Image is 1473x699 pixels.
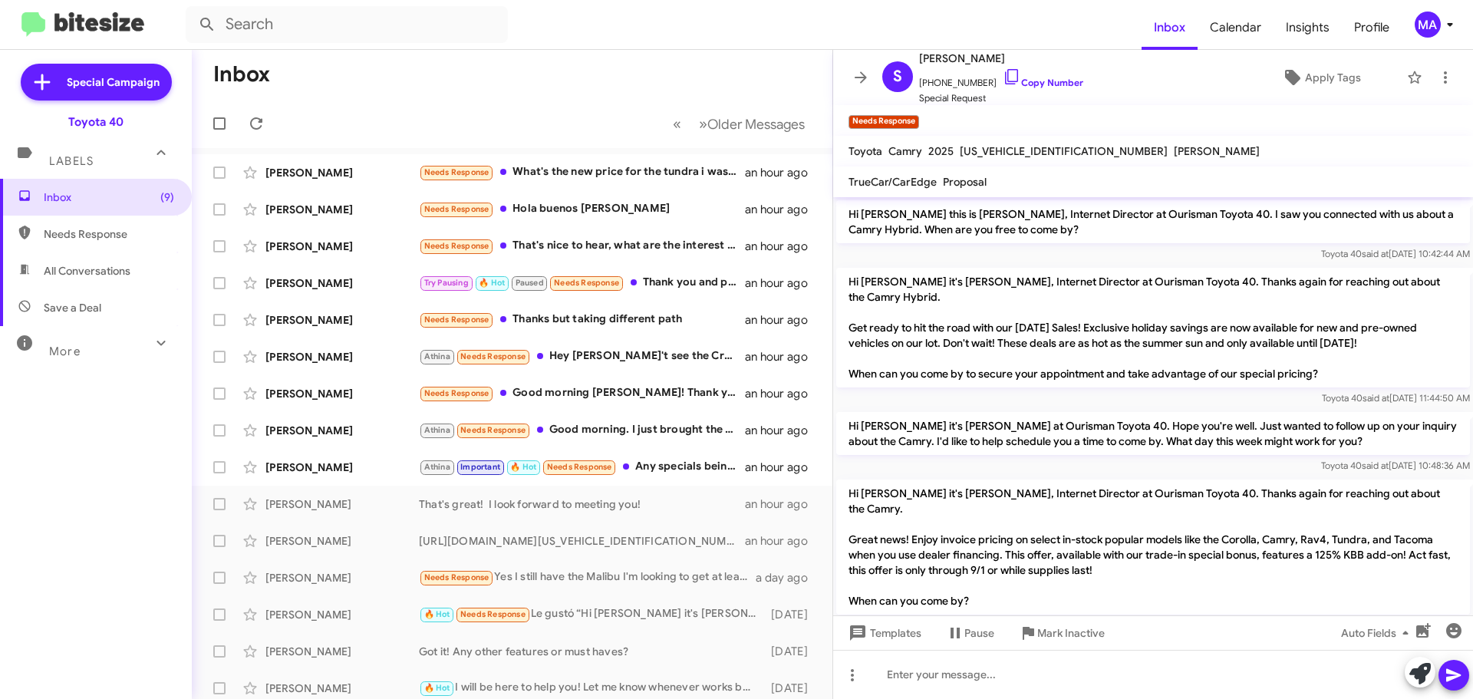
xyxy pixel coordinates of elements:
[419,384,745,402] div: Good morning [PERSON_NAME]! Thank you for reaching out. My wife and I have decided to delay our n...
[707,116,805,133] span: Older Messages
[160,190,174,205] span: (9)
[1305,64,1361,91] span: Apply Tags
[424,388,489,398] span: Needs Response
[424,278,469,288] span: Try Pausing
[836,412,1470,455] p: Hi [PERSON_NAME] it's [PERSON_NAME] at Ourisman Toyota 40. Hope you're well. Just wanted to follo...
[265,423,419,438] div: [PERSON_NAME]
[265,644,419,659] div: [PERSON_NAME]
[1415,12,1441,38] div: MA
[265,165,419,180] div: [PERSON_NAME]
[460,462,500,472] span: Important
[419,679,763,697] div: I will be here to help you! Let me know whenever works best for you
[265,349,419,364] div: [PERSON_NAME]
[265,570,419,585] div: [PERSON_NAME]
[44,263,130,279] span: All Conversations
[745,496,820,512] div: an hour ago
[1341,619,1415,647] span: Auto Fields
[424,204,489,214] span: Needs Response
[1362,460,1389,471] span: said at
[919,49,1083,68] span: [PERSON_NAME]
[836,480,1470,615] p: Hi [PERSON_NAME] it's [PERSON_NAME], Internet Director at Ourisman Toyota 40. Thanks again for re...
[849,115,919,129] small: Needs Response
[943,175,987,189] span: Proposal
[1402,12,1456,38] button: MA
[836,268,1470,387] p: Hi [PERSON_NAME] it's [PERSON_NAME], Internet Director at Ourisman Toyota 40. Thanks again for re...
[68,114,124,130] div: Toyota 40
[424,167,489,177] span: Needs Response
[419,533,745,549] div: [URL][DOMAIN_NAME][US_VEHICLE_IDENTIFICATION_NUMBER]
[745,423,820,438] div: an hour ago
[756,570,820,585] div: a day ago
[745,460,820,475] div: an hour ago
[849,144,882,158] span: Toyota
[419,311,745,328] div: Thanks but taking different path
[893,64,902,89] span: S
[460,425,526,435] span: Needs Response
[745,275,820,291] div: an hour ago
[424,241,489,251] span: Needs Response
[1321,460,1470,471] span: Toyota 40 [DATE] 10:48:36 AM
[265,386,419,401] div: [PERSON_NAME]
[833,619,934,647] button: Templates
[424,572,489,582] span: Needs Response
[745,312,820,328] div: an hour ago
[745,386,820,401] div: an hour ago
[67,74,160,90] span: Special Campaign
[419,237,745,255] div: That's nice to hear, what are the interest rates like? Your dealership is an hour away from me so...
[419,163,745,181] div: What's the new price for the tundra i was taking to [US_STATE] [PERSON_NAME] about ?? Thanks , [P...
[673,114,681,134] span: «
[265,239,419,254] div: [PERSON_NAME]
[745,165,820,180] div: an hour ago
[424,351,450,361] span: Athina
[21,64,172,101] a: Special Campaign
[265,460,419,475] div: [PERSON_NAME]
[547,462,612,472] span: Needs Response
[419,348,745,365] div: Hey [PERSON_NAME]'t see the Crown mentioned in the list of invoice pricing models. Yes? No?
[44,190,174,205] span: Inbox
[1007,619,1117,647] button: Mark Inactive
[919,68,1083,91] span: [PHONE_NUMBER]
[1274,5,1342,50] a: Insights
[745,349,820,364] div: an hour ago
[1142,5,1198,50] a: Inbox
[554,278,619,288] span: Needs Response
[516,278,544,288] span: Paused
[186,6,508,43] input: Search
[928,144,954,158] span: 2025
[424,425,450,435] span: Athina
[265,312,419,328] div: [PERSON_NAME]
[1322,392,1470,404] span: Toyota 40 [DATE] 11:44:50 AM
[419,605,763,623] div: Le gustó “Hi [PERSON_NAME] it's [PERSON_NAME] at Ourisman Toyota 40. Get ready to hit the road wi...
[763,607,820,622] div: [DATE]
[1342,5,1402,50] span: Profile
[424,683,450,693] span: 🔥 Hot
[1329,619,1427,647] button: Auto Fields
[419,200,745,218] div: Hola buenos [PERSON_NAME]
[964,619,994,647] span: Pause
[745,202,820,217] div: an hour ago
[265,202,419,217] div: [PERSON_NAME]
[745,533,820,549] div: an hour ago
[1242,64,1399,91] button: Apply Tags
[836,200,1470,243] p: Hi [PERSON_NAME] this is [PERSON_NAME], Internet Director at Ourisman Toyota 40. I saw you connec...
[265,607,419,622] div: [PERSON_NAME]
[1003,77,1083,88] a: Copy Number
[44,226,174,242] span: Needs Response
[419,569,756,586] div: Yes I still have the Malibu I'm looking to get at least 4k for it
[664,108,690,140] button: Previous
[49,154,94,168] span: Labels
[510,462,536,472] span: 🔥 Hot
[763,644,820,659] div: [DATE]
[49,345,81,358] span: More
[919,91,1083,106] span: Special Request
[845,619,921,647] span: Templates
[419,496,745,512] div: That's great! I look forward to meeting you!
[213,62,270,87] h1: Inbox
[1321,248,1470,259] span: Toyota 40 [DATE] 10:42:44 AM
[479,278,505,288] span: 🔥 Hot
[1198,5,1274,50] span: Calendar
[424,462,450,472] span: Athina
[1362,248,1389,259] span: said at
